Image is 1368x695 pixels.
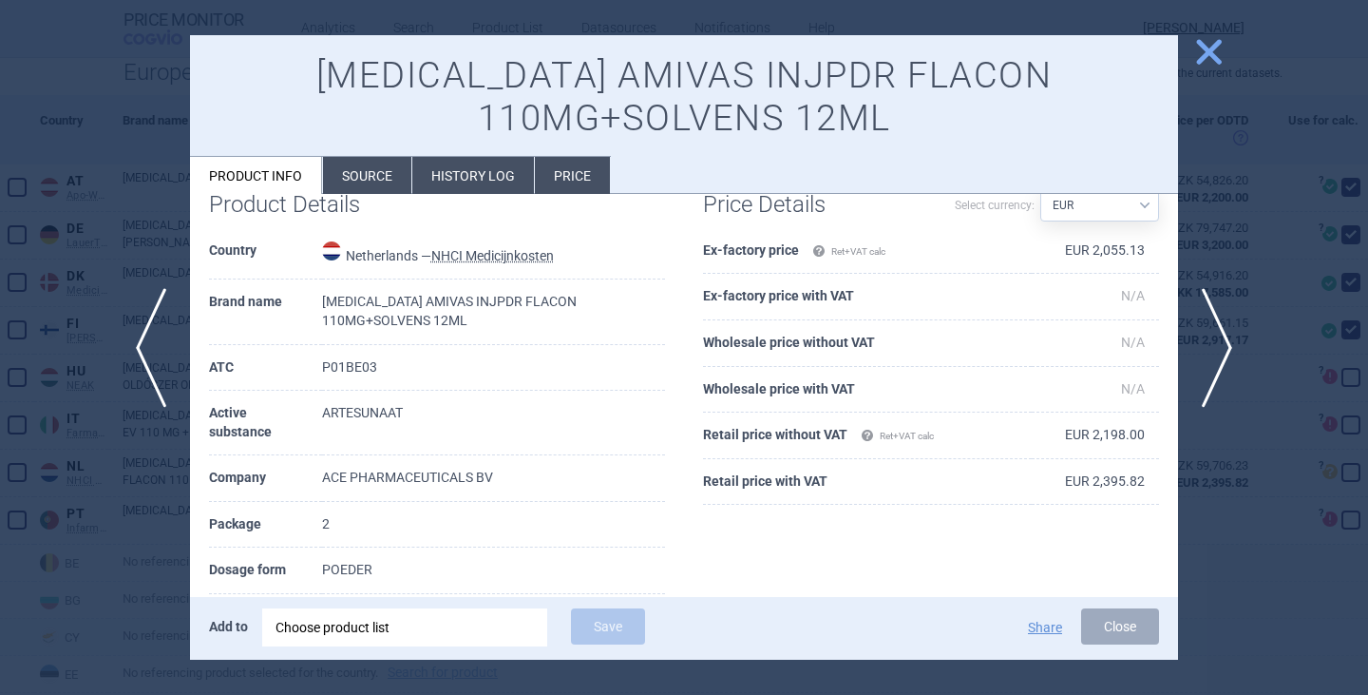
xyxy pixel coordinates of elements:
[209,345,322,392] th: ATC
[703,228,1032,275] th: Ex-factory price
[322,548,666,594] td: POEDER
[209,54,1159,141] h1: [MEDICAL_DATA] AMIVAS INJPDR FLACON 110MG+SOLVENS 12ML
[209,455,322,502] th: Company
[322,280,666,344] td: [MEDICAL_DATA] AMIVAS INJPDR FLACON 110MG+SOLVENS 12ML
[190,157,322,194] li: Product info
[1028,621,1062,634] button: Share
[209,228,322,280] th: Country
[861,431,934,441] span: Ret+VAT calc
[1121,335,1145,350] span: N/A
[209,594,322,659] th: Dosage strength
[322,228,666,280] td: Netherlands —
[209,548,322,594] th: Dosage form
[262,608,547,647] div: Choose product list
[322,455,666,502] td: ACE PHARMACEUTICALS BV
[209,608,248,645] p: Add to
[703,191,931,219] h1: Price Details
[1032,459,1159,506] td: EUR 2,395.82
[1121,381,1145,396] span: N/A
[412,157,534,194] li: History log
[703,274,1032,320] th: Ex-factory price with VAT
[322,345,666,392] td: P01BE03
[322,241,341,261] img: Netherlands
[703,367,1032,414] th: Wholesale price with VAT
[209,391,322,455] th: Active substance
[812,246,885,257] span: Ret+VAT calc
[322,594,666,659] td: 110MG
[209,280,322,344] th: Brand name
[431,248,554,263] abbr: NHCI Medicijnkosten — Online database of drug prices developed by the National Health Care Instit...
[322,502,666,549] td: 2
[1032,413,1159,459] td: EUR 2,198.00
[209,191,437,219] h1: Product Details
[703,459,1032,506] th: Retail price with VAT
[1081,608,1159,645] button: Close
[323,157,411,194] li: Source
[1121,288,1145,303] span: N/A
[703,413,1032,459] th: Retail price without VAT
[275,608,534,647] div: Choose product list
[209,502,322,549] th: Package
[955,189,1035,222] label: Select currency:
[535,157,610,194] li: Price
[322,391,666,455] td: ARTESUNAAT
[571,608,645,645] button: Save
[1032,228,1159,275] td: EUR 2,055.13
[703,320,1032,367] th: Wholesale price without VAT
